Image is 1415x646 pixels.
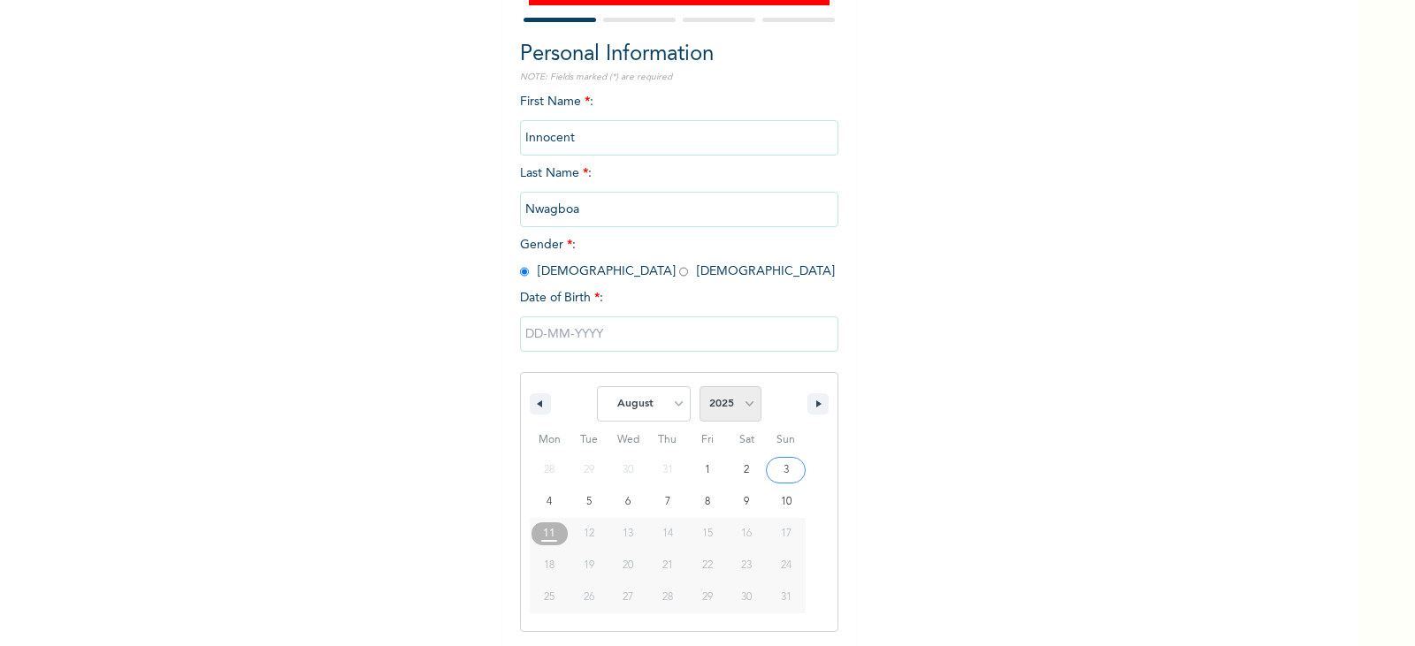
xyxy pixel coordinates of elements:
[687,486,727,518] button: 8
[530,518,570,550] button: 11
[727,581,767,613] button: 30
[520,95,838,144] span: First Name :
[530,550,570,581] button: 18
[520,192,838,227] input: Enter your last name
[648,486,688,518] button: 7
[623,550,633,581] span: 20
[648,426,688,454] span: Thu
[584,581,594,613] span: 26
[570,518,609,550] button: 12
[744,486,749,518] span: 9
[570,581,609,613] button: 26
[520,71,838,84] p: NOTE: Fields marked (*) are required
[586,486,592,518] span: 5
[766,518,806,550] button: 17
[520,239,835,277] span: Gender : [DEMOGRAPHIC_DATA] [DEMOGRAPHIC_DATA]
[584,550,594,581] span: 19
[741,581,752,613] span: 30
[570,426,609,454] span: Tue
[766,426,806,454] span: Sun
[766,581,806,613] button: 31
[520,120,838,156] input: Enter your first name
[570,486,609,518] button: 5
[625,486,631,518] span: 6
[705,454,710,486] span: 1
[702,581,713,613] span: 29
[648,518,688,550] button: 14
[687,550,727,581] button: 22
[744,454,749,486] span: 2
[662,518,673,550] span: 14
[665,486,670,518] span: 7
[766,486,806,518] button: 10
[520,289,603,308] span: Date of Birth :
[705,486,710,518] span: 8
[608,486,648,518] button: 6
[544,581,555,613] span: 25
[781,518,792,550] span: 17
[530,581,570,613] button: 25
[727,550,767,581] button: 23
[687,426,727,454] span: Fri
[702,550,713,581] span: 22
[784,454,789,486] span: 3
[741,518,752,550] span: 16
[727,426,767,454] span: Sat
[702,518,713,550] span: 15
[687,454,727,486] button: 1
[520,316,838,352] input: DD-MM-YYYY
[547,486,552,518] span: 4
[648,581,688,613] button: 28
[544,550,555,581] span: 18
[662,550,673,581] span: 21
[781,550,792,581] span: 24
[608,518,648,550] button: 13
[766,550,806,581] button: 24
[766,454,806,486] button: 3
[741,550,752,581] span: 23
[520,39,838,71] h2: Personal Information
[543,518,555,550] span: 11
[781,581,792,613] span: 31
[727,454,767,486] button: 2
[623,581,633,613] span: 27
[608,581,648,613] button: 27
[570,550,609,581] button: 19
[530,486,570,518] button: 4
[727,518,767,550] button: 16
[687,518,727,550] button: 15
[584,518,594,550] span: 12
[530,426,570,454] span: Mon
[662,581,673,613] span: 28
[648,550,688,581] button: 21
[687,581,727,613] button: 29
[608,426,648,454] span: Wed
[727,486,767,518] button: 9
[623,518,633,550] span: 13
[781,486,792,518] span: 10
[608,550,648,581] button: 20
[520,167,838,216] span: Last Name :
